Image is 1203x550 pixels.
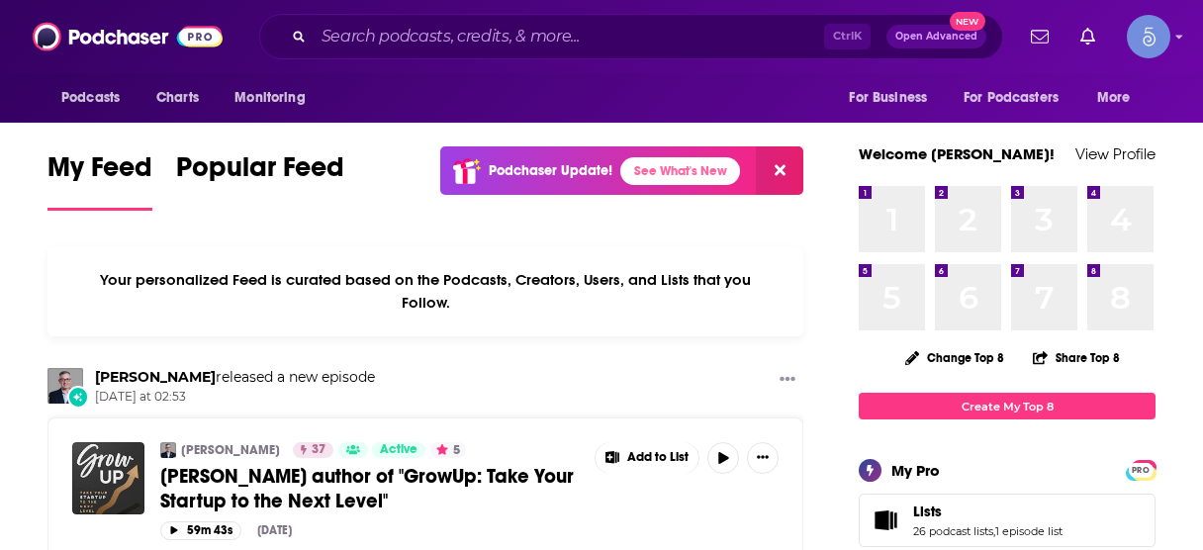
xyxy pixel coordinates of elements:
[47,79,145,117] button: open menu
[314,21,824,52] input: Search podcasts, credits, & more...
[835,79,952,117] button: open menu
[176,150,344,196] span: Popular Feed
[95,368,216,386] a: Marc Kramer
[72,442,144,514] img: Michelle Denogean author of "GrowUp: Take Your Startup to the Next Level"
[1097,84,1131,112] span: More
[489,162,612,179] p: Podchaser Update!
[859,393,1156,419] a: Create My Top 8
[995,524,1063,538] a: 1 episode list
[1023,20,1057,53] a: Show notifications dropdown
[160,521,241,540] button: 59m 43s
[312,440,325,460] span: 37
[160,464,581,513] a: [PERSON_NAME] author of "GrowUp: Take Your Startup to the Next Level"
[627,450,689,465] span: Add to List
[33,18,223,55] img: Podchaser - Follow, Share and Rate Podcasts
[293,442,333,458] a: 37
[1083,79,1156,117] button: open menu
[950,12,985,31] span: New
[913,503,1063,520] a: Lists
[234,84,305,112] span: Monitoring
[886,25,986,48] button: Open AdvancedNew
[1129,463,1153,478] span: PRO
[47,150,152,211] a: My Feed
[866,506,905,534] a: Lists
[1032,338,1121,377] button: Share Top 8
[1129,462,1153,477] a: PRO
[596,442,698,474] button: Show More Button
[993,524,995,538] span: ,
[891,461,940,480] div: My Pro
[259,14,1003,59] div: Search podcasts, credits, & more...
[859,144,1055,163] a: Welcome [PERSON_NAME]!
[913,524,993,538] a: 26 podcast lists
[257,523,292,537] div: [DATE]
[1127,15,1170,58] span: Logged in as Spiral5-G1
[772,368,803,393] button: Show More Button
[47,150,152,196] span: My Feed
[893,345,1016,370] button: Change Top 8
[47,368,83,404] img: Marc Kramer
[824,24,871,49] span: Ctrl K
[951,79,1087,117] button: open menu
[47,246,803,336] div: Your personalized Feed is curated based on the Podcasts, Creators, Users, and Lists that you Follow.
[430,442,466,458] button: 5
[747,442,779,474] button: Show More Button
[895,32,977,42] span: Open Advanced
[95,389,375,406] span: [DATE] at 02:53
[380,440,417,460] span: Active
[1072,20,1103,53] a: Show notifications dropdown
[859,494,1156,547] span: Lists
[913,503,942,520] span: Lists
[176,150,344,211] a: Popular Feed
[1127,15,1170,58] button: Show profile menu
[181,442,280,458] a: [PERSON_NAME]
[156,84,199,112] span: Charts
[372,442,425,458] a: Active
[95,368,375,387] h3: released a new episode
[620,157,740,185] a: See What's New
[849,84,927,112] span: For Business
[61,84,120,112] span: Podcasts
[143,79,211,117] a: Charts
[221,79,330,117] button: open menu
[1075,144,1156,163] a: View Profile
[1127,15,1170,58] img: User Profile
[964,84,1059,112] span: For Podcasters
[67,386,89,408] div: New Episode
[160,442,176,458] img: Marc Kramer
[160,464,574,513] span: [PERSON_NAME] author of "GrowUp: Take Your Startup to the Next Level"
